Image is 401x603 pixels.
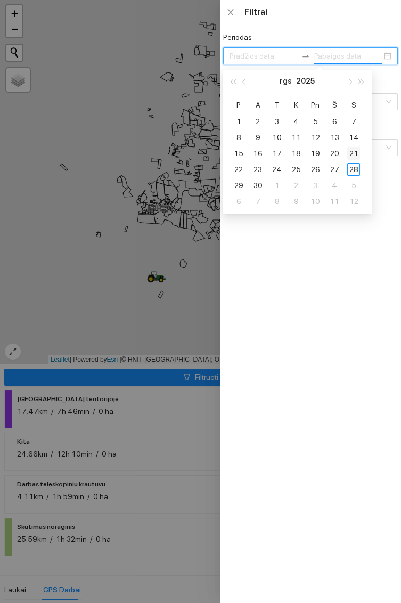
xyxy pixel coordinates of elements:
td: 2025-10-10 [306,193,325,209]
div: 17 [271,147,283,160]
button: Close [223,7,238,18]
div: 24 [271,163,283,176]
td: 2025-10-12 [344,193,363,209]
td: 2025-09-25 [287,161,306,177]
td: 2025-09-30 [248,177,267,193]
div: 8 [232,131,245,144]
div: 15 [232,147,245,160]
div: 2 [251,115,264,128]
td: 2025-09-20 [325,145,344,161]
td: 2025-09-01 [229,113,248,129]
div: 11 [290,131,302,144]
td: 2025-10-09 [287,193,306,209]
div: 27 [328,163,341,176]
td: 2025-09-08 [229,129,248,145]
div: 19 [309,147,322,160]
div: 13 [328,131,341,144]
button: 2025 [296,70,315,92]
span: close [226,8,235,17]
div: 6 [328,115,341,128]
td: 2025-09-09 [248,129,267,145]
div: 30 [251,179,264,192]
td: 2025-09-26 [306,161,325,177]
div: 11 [328,195,341,208]
div: Filtrai [244,6,398,18]
td: 2025-09-13 [325,129,344,145]
button: rgs [280,70,292,92]
div: 1 [232,115,245,128]
td: 2025-10-01 [267,177,287,193]
span: to [301,52,310,60]
td: 2025-10-04 [325,177,344,193]
div: 10 [271,131,283,144]
td: 2025-10-08 [267,193,287,209]
td: 2025-09-27 [325,161,344,177]
div: 12 [347,195,360,208]
div: 22 [232,163,245,176]
td: 2025-10-07 [248,193,267,209]
div: 14 [347,131,360,144]
td: 2025-09-11 [287,129,306,145]
div: 3 [271,115,283,128]
td: 2025-09-12 [306,129,325,145]
div: 20 [328,147,341,160]
div: 23 [251,163,264,176]
td: 2025-09-04 [287,113,306,129]
input: Pabaigos data [314,50,382,62]
div: 5 [347,179,360,192]
td: 2025-09-23 [248,161,267,177]
div: 18 [290,147,302,160]
div: 29 [232,179,245,192]
th: A [248,96,267,113]
td: 2025-10-03 [306,177,325,193]
td: 2025-09-16 [248,145,267,161]
div: 3 [309,179,322,192]
th: T [267,96,287,113]
div: 12 [309,131,322,144]
td: 2025-09-14 [344,129,363,145]
td: 2025-10-11 [325,193,344,209]
td: 2025-09-06 [325,113,344,129]
label: Periodas [223,32,252,43]
div: 1 [271,179,283,192]
td: 2025-09-07 [344,113,363,129]
th: P [229,96,248,113]
div: 9 [290,195,302,208]
td: 2025-09-24 [267,161,287,177]
th: K [287,96,306,113]
div: 21 [347,147,360,160]
div: 26 [309,163,322,176]
div: 28 [347,163,360,176]
div: 4 [328,179,341,192]
td: 2025-09-05 [306,113,325,129]
td: 2025-09-10 [267,129,287,145]
td: 2025-09-02 [248,113,267,129]
span: swap-right [301,52,310,60]
td: 2025-09-03 [267,113,287,129]
div: 6 [232,195,245,208]
td: 2025-09-22 [229,161,248,177]
td: 2025-09-19 [306,145,325,161]
div: 2 [290,179,302,192]
td: 2025-09-28 [344,161,363,177]
input: Periodas [230,50,297,62]
td: 2025-09-18 [287,145,306,161]
td: 2025-10-06 [229,193,248,209]
div: 7 [347,115,360,128]
td: 2025-09-15 [229,145,248,161]
div: 9 [251,131,264,144]
div: 16 [251,147,264,160]
div: 7 [251,195,264,208]
th: Pn [306,96,325,113]
div: 8 [271,195,283,208]
td: 2025-09-21 [344,145,363,161]
div: 10 [309,195,322,208]
td: 2025-09-29 [229,177,248,193]
td: 2025-10-05 [344,177,363,193]
th: Š [325,96,344,113]
div: 5 [309,115,322,128]
th: S [344,96,363,113]
div: 25 [290,163,302,176]
div: 4 [290,115,302,128]
td: 2025-10-02 [287,177,306,193]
